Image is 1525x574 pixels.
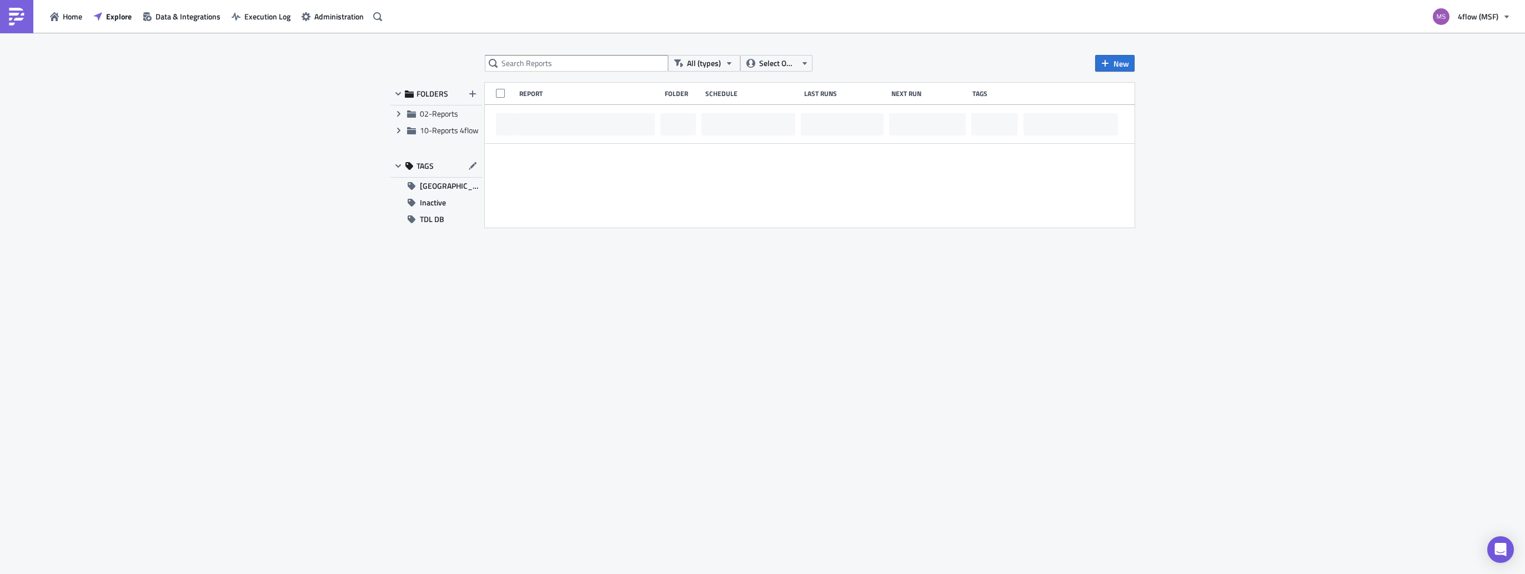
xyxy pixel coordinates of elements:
[417,161,434,171] span: TAGS
[417,89,448,99] span: FOLDERS
[296,8,369,25] button: Administration
[63,11,82,22] span: Home
[420,194,446,211] span: Inactive
[420,178,482,194] span: [GEOGRAPHIC_DATA]
[665,89,700,98] div: Folder
[106,11,132,22] span: Explore
[972,89,1019,98] div: Tags
[1095,55,1135,72] button: New
[155,11,220,22] span: Data & Integrations
[390,194,482,211] button: Inactive
[668,55,740,72] button: All (types)
[88,8,137,25] button: Explore
[137,8,226,25] button: Data & Integrations
[1113,58,1129,69] span: New
[759,57,796,69] span: Select Owner
[1458,11,1498,22] span: 4flow (MSF)
[44,8,88,25] button: Home
[804,89,886,98] div: Last Runs
[705,89,799,98] div: Schedule
[420,124,479,136] span: 10-Reports 4flow
[891,89,967,98] div: Next Run
[740,55,812,72] button: Select Owner
[420,211,444,228] span: TDL DB
[8,8,26,26] img: PushMetrics
[420,108,458,119] span: 02-Reports
[226,8,296,25] button: Execution Log
[1426,4,1517,29] button: 4flow (MSF)
[1432,7,1451,26] img: Avatar
[390,178,482,194] button: [GEOGRAPHIC_DATA]
[314,11,364,22] span: Administration
[390,211,482,228] button: TDL DB
[519,89,659,98] div: Report
[485,55,668,72] input: Search Reports
[687,57,721,69] span: All (types)
[1487,536,1514,563] div: Open Intercom Messenger
[244,11,290,22] span: Execution Log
